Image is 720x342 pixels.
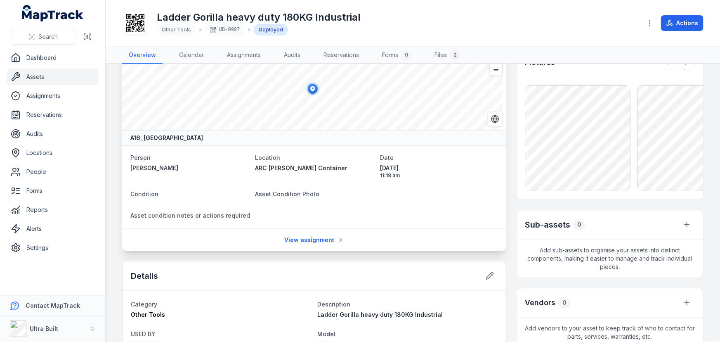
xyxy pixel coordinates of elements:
[7,145,99,161] a: Locations
[131,311,165,318] span: Other Tools
[517,240,703,278] span: Add sub-assets to organise your assets into distinct components, making it easier to manage and t...
[7,69,99,85] a: Assets
[487,111,503,127] button: Switch to Satellite View
[7,107,99,123] a: Reservations
[318,311,443,318] span: Ladder Gorilla heavy duty 180KG Industrial
[559,297,570,309] div: 0
[7,126,99,142] a: Audits
[30,325,58,332] strong: Ultra Built
[205,24,245,36] div: UB-0997
[131,330,156,337] span: USED BY
[7,88,99,104] a: Assignments
[255,154,280,161] span: Location
[130,190,158,197] span: Condition
[7,164,99,180] a: People
[130,134,203,142] strong: A16, [GEOGRAPHIC_DATA]
[661,15,703,31] button: Actions
[122,47,163,64] a: Overview
[7,202,99,218] a: Reports
[525,297,555,309] h3: Vendors
[428,47,467,64] a: Files2
[254,24,288,36] div: Deployed
[490,64,502,76] button: Zoom out
[318,301,351,308] span: Description
[22,5,84,21] a: MapTrack
[131,270,158,282] h2: Details
[375,47,418,64] a: Forms0
[525,219,570,230] h2: Sub-assets
[255,190,319,197] span: Asset Condition Photo
[26,302,80,309] strong: Contact MapTrack
[7,240,99,256] a: Settings
[162,26,191,33] span: Other Tools
[317,47,366,64] a: Reservations
[7,221,99,237] a: Alerts
[172,47,210,64] a: Calendar
[130,154,151,161] span: Person
[130,164,248,172] a: [PERSON_NAME]
[157,11,361,24] h1: Ladder Gorilla heavy duty 180KG Industrial
[122,47,503,130] canvas: Map
[255,164,347,171] span: ARC [PERSON_NAME] Container
[131,301,157,308] span: Category
[380,164,498,179] time: 25/07/2025, 11:18:55 am
[401,50,411,60] div: 0
[7,183,99,199] a: Forms
[380,154,394,161] span: Date
[7,50,99,66] a: Dashboard
[450,50,460,60] div: 2
[38,33,58,41] span: Search
[318,330,336,337] span: Model
[574,219,585,230] div: 0
[255,164,373,172] a: ARC [PERSON_NAME] Container
[220,47,267,64] a: Assignments
[279,232,349,248] a: View assignment
[10,29,76,45] button: Search
[380,172,498,179] span: 11:18 am
[130,212,250,219] span: Asset condition notes or actions required
[277,47,307,64] a: Audits
[380,164,498,172] span: [DATE]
